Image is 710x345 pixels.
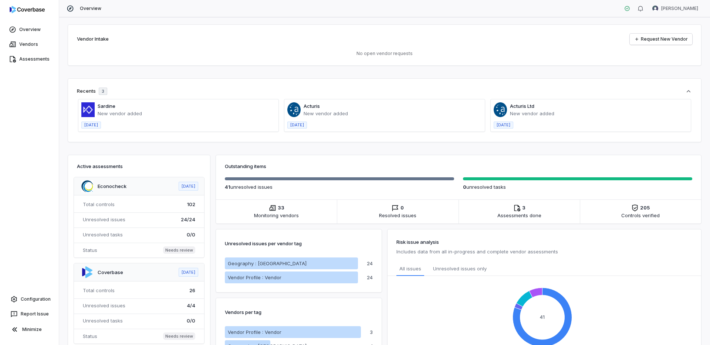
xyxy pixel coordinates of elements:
[77,88,692,95] button: Recents3
[228,274,281,281] p: Vendor Profile : Vendor
[640,204,650,212] span: 205
[396,238,692,246] h3: Risk issue analysis
[10,6,45,13] img: logo-D7KZi-bG.svg
[228,260,307,267] p: Geography : [GEOGRAPHIC_DATA]
[228,328,281,336] p: Vendor Profile : Vendor
[522,204,525,212] span: 3
[1,38,57,51] a: Vendors
[370,330,373,335] p: 3
[510,103,534,109] a: Acturis Ltd
[98,269,123,275] a: Coverbase
[225,238,302,249] p: Unresolved issues per vendor tag
[379,212,416,219] span: Resolved issues
[463,184,466,190] span: 0
[630,34,692,45] a: Request New Vendor
[400,204,404,212] span: 0
[367,275,373,280] p: 24
[80,6,101,11] span: Overview
[278,204,284,212] span: 33
[304,103,320,109] a: Acturis
[77,51,692,57] p: No open vendor requests
[225,183,454,191] p: unresolved issue s
[367,261,373,266] p: 24
[463,183,692,191] p: unresolved task s
[399,265,421,272] span: All issues
[225,163,692,170] h3: Outstanding items
[652,6,658,11] img: Dian Gospodinov avatar
[540,314,545,320] text: 41
[661,6,698,11] span: [PERSON_NAME]
[254,212,299,219] span: Monitoring vendors
[497,212,541,219] span: Assessments done
[225,184,230,190] span: 41
[98,103,115,109] a: Sardine
[3,307,56,321] button: Report Issue
[98,183,126,189] a: Econocheck
[1,23,57,36] a: Overview
[77,35,109,43] h2: Vendor Intake
[433,265,487,273] span: Unresolved issues only
[648,3,703,14] button: Dian Gospodinov avatar[PERSON_NAME]
[77,88,107,95] div: Recents
[225,307,261,317] p: Vendors per tag
[3,322,56,337] button: Minimize
[3,293,56,306] a: Configuration
[396,247,692,256] p: Includes data from all in-progress and complete vendor assessments
[1,52,57,66] a: Assessments
[621,212,660,219] span: Controls verified
[77,163,201,170] h3: Active assessments
[102,89,104,94] span: 3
